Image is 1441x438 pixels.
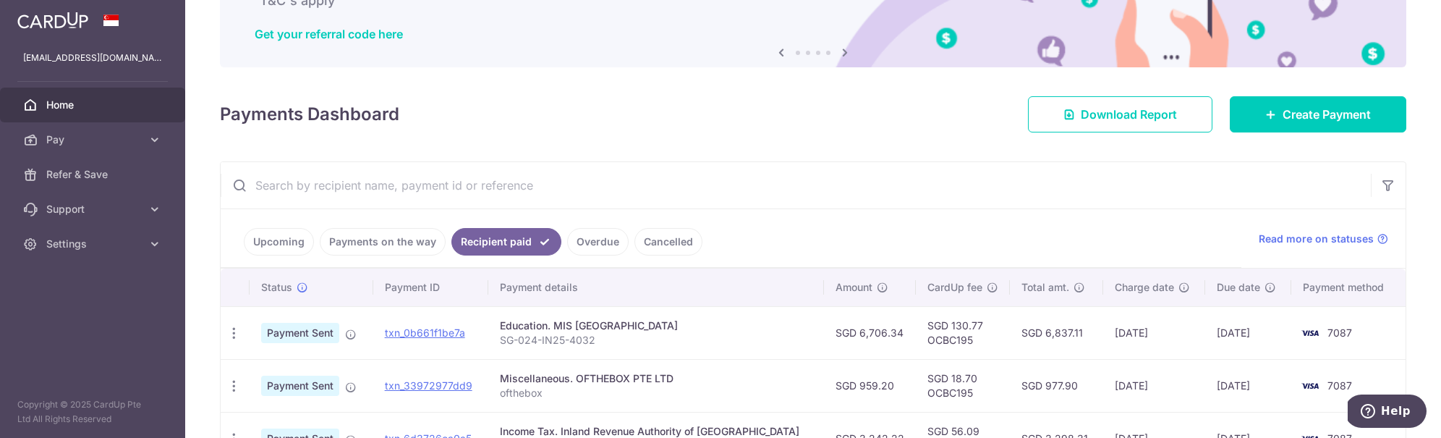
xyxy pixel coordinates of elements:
[373,269,488,306] th: Payment ID
[385,379,472,392] a: txn_33972977dd9
[1283,106,1371,123] span: Create Payment
[46,167,142,182] span: Refer & Save
[500,371,812,386] div: Miscellaneous. OFTHEBOX PTE LTD
[1021,280,1069,295] span: Total amt.
[1217,280,1260,295] span: Due date
[221,162,1371,209] input: Search by recipient name, payment id or reference
[46,202,142,216] span: Support
[824,359,916,412] td: SGD 959.20
[488,269,824,306] th: Payment details
[385,327,465,339] a: txn_0b661f1be7a
[46,98,142,112] span: Home
[1205,359,1291,412] td: [DATE]
[1296,324,1325,342] img: Bank Card
[1259,232,1388,246] a: Read more on statuses
[500,333,812,348] p: SG-024-IN25-4032
[927,280,982,295] span: CardUp fee
[1115,280,1174,295] span: Charge date
[451,228,561,256] a: Recipient paid
[1081,106,1177,123] span: Download Report
[1327,327,1352,339] span: 7087
[634,228,702,256] a: Cancelled
[261,323,339,343] span: Payment Sent
[1230,96,1406,132] a: Create Payment
[567,228,629,256] a: Overdue
[1259,232,1374,246] span: Read more on statuses
[824,306,916,359] td: SGD 6,706.34
[320,228,446,256] a: Payments on the way
[220,101,399,127] h4: Payments Dashboard
[46,132,142,147] span: Pay
[1028,96,1212,132] a: Download Report
[1296,377,1325,395] img: Bank Card
[1327,379,1352,392] span: 7087
[1291,269,1406,306] th: Payment method
[916,359,1010,412] td: SGD 18.70 OCBC195
[1348,395,1427,431] iframe: Opens a widget where you can find more information
[1103,306,1205,359] td: [DATE]
[1010,306,1103,359] td: SGD 6,837.11
[916,306,1010,359] td: SGD 130.77 OCBC195
[836,280,872,295] span: Amount
[255,27,403,41] a: Get your referral code here
[1103,359,1205,412] td: [DATE]
[1010,359,1103,412] td: SGD 977.90
[23,51,162,65] p: [EMAIL_ADDRESS][DOMAIN_NAME]
[500,319,812,333] div: Education. MIS [GEOGRAPHIC_DATA]
[1205,306,1291,359] td: [DATE]
[46,237,142,251] span: Settings
[500,386,812,400] p: ofthebox
[17,12,88,29] img: CardUp
[261,376,339,396] span: Payment Sent
[244,228,314,256] a: Upcoming
[261,280,292,295] span: Status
